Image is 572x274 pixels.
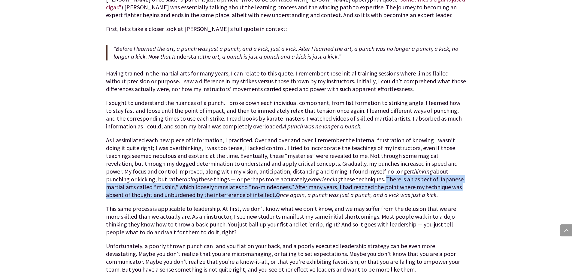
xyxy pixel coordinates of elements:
em: “Before I learned the art, a punch was just a punch, and a kick, just a kick. After I learned the... [113,45,458,60]
em: doing [184,175,198,183]
p: I sought to understand the nuances of a punch. I broke down each individual component, from fist ... [106,99,466,136]
em: the art, a punch is just a punch and a kick is just a kick.” [203,53,341,60]
em: A punch was no longer a punch. [283,122,362,130]
em: experiencing [308,175,341,183]
p: First, let’s take a closer look at [PERSON_NAME]’s full quote in context: [106,25,466,39]
p: understand [113,45,466,60]
p: As I assimilated each new piece of information, I practiced. Over and over and over. I remember t... [106,136,466,205]
p: This same process is applicable to leadership. At first, we don’t know what we don’t know, and we... [106,205,466,242]
p: Having trained in the martial arts for many years, I can relate to this quote. I remember those i... [106,69,466,99]
em: thinking [412,168,433,175]
em: Once again, a punch was just a punch, and a kick was just a kick. [276,191,438,199]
